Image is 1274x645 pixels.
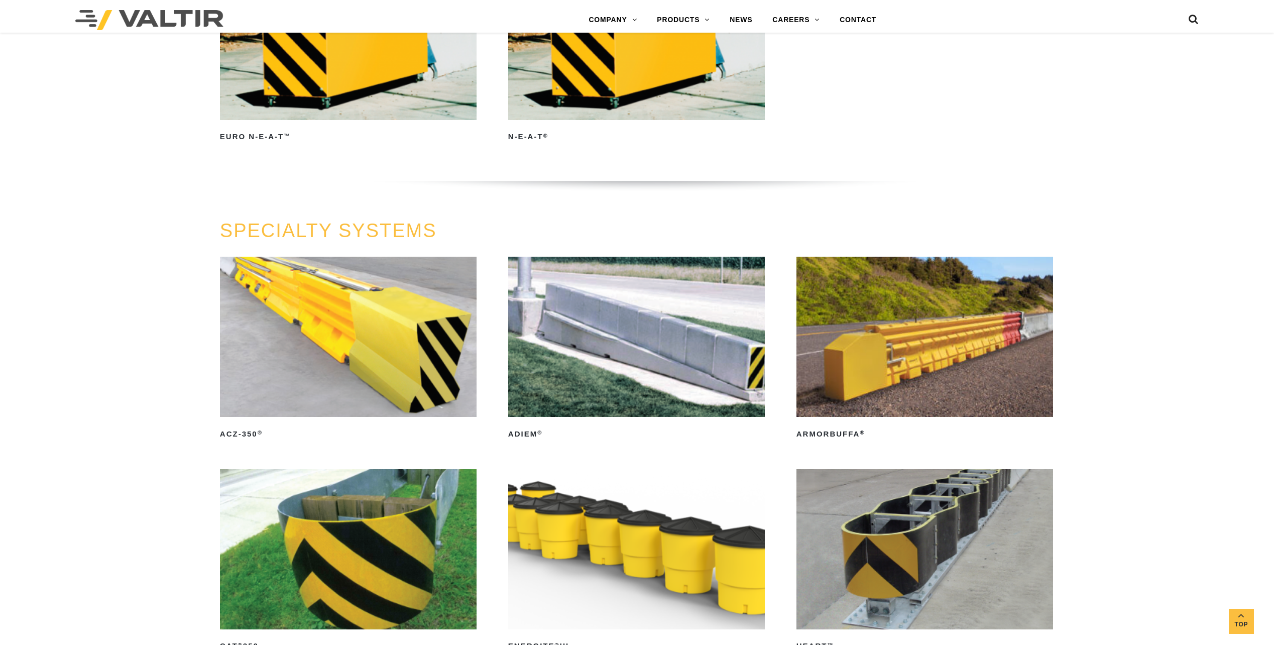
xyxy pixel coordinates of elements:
span: Top [1229,619,1254,630]
sup: ® [537,429,542,436]
a: NEWS [720,10,762,30]
h2: Euro N-E-A-T [220,129,477,145]
a: CAREERS [762,10,830,30]
a: COMPANY [578,10,647,30]
sup: ™ [284,133,290,139]
h2: ADIEM [508,426,765,442]
a: PRODUCTS [647,10,720,30]
a: ACZ-350® [220,257,477,442]
a: ArmorBuffa® [796,257,1053,442]
a: SPECIALTY SYSTEMS [220,220,437,241]
sup: ® [543,133,548,139]
h2: ArmorBuffa [796,426,1053,442]
img: Valtir [75,10,223,30]
sup: ® [860,429,865,436]
sup: ® [258,429,263,436]
h2: N-E-A-T [508,129,765,145]
a: Top [1229,609,1254,634]
h2: ACZ-350 [220,426,477,442]
a: CONTACT [830,10,886,30]
a: ADIEM® [508,257,765,442]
